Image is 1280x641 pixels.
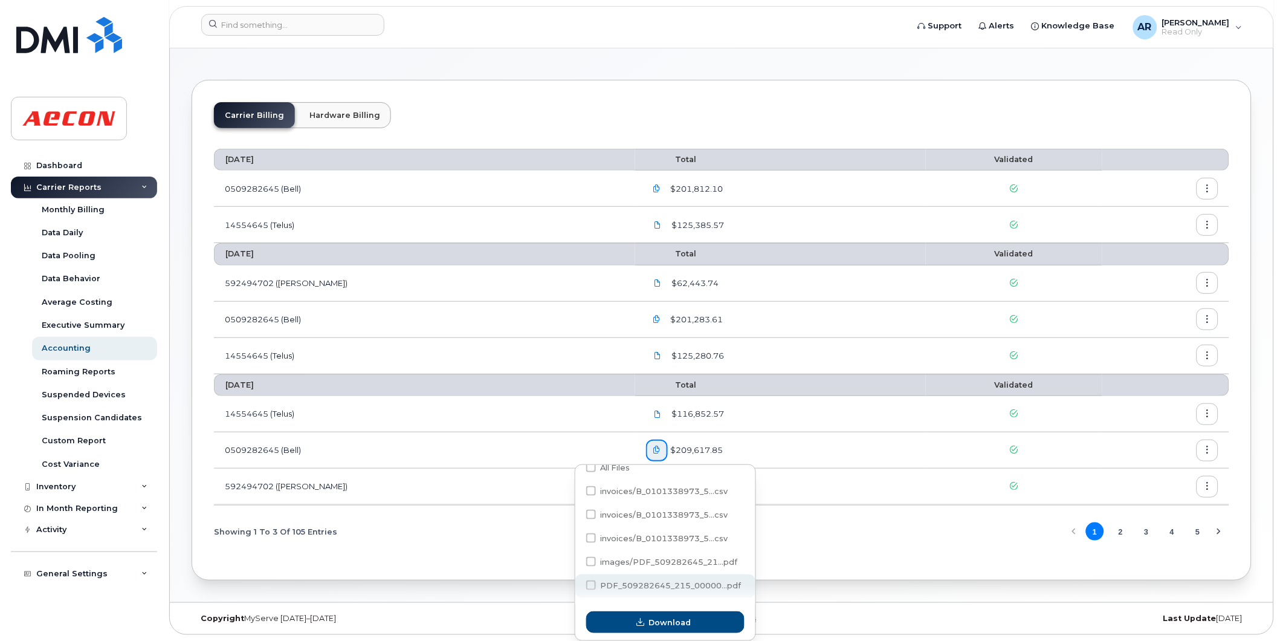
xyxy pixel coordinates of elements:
[192,614,545,623] div: MyServe [DATE]–[DATE]
[669,408,724,420] span: $116,852.57
[646,273,669,294] a: Aecon.Rogers-Aug31_2025-3043668038.pdf
[646,380,696,389] span: Total
[214,265,635,302] td: 592494702 ([PERSON_NAME])
[648,617,691,628] span: Download
[214,522,337,541] span: Showing 1 To 3 Of 105 Entries
[1210,522,1228,541] button: Next Page
[299,102,391,128] a: Hardware Billing
[201,14,384,36] input: Find something...
[586,489,728,498] span: invoices/B_0101338973_509282645_23062025_ACC.csv
[646,403,669,425] a: Aecon.14554645_1249372741_2025-07-01.pdf
[601,510,728,519] span: invoices/B_0101338973_5...csv
[214,374,635,396] th: [DATE]
[926,243,1102,265] th: Validated
[586,559,738,568] span: images/PDF_509282645_215_0000000000.pdf
[214,396,635,432] td: 14554645 (Telus)
[971,14,1023,38] a: Alerts
[601,463,630,472] span: All Files
[601,558,738,567] span: images/PDF_509282645_21...pdf
[1163,522,1181,541] button: Page 4
[1138,20,1152,34] span: AR
[1163,614,1217,623] strong: Last Update
[214,302,635,338] td: 0509282645 (Bell)
[646,155,696,164] span: Total
[1137,522,1156,541] button: Page 3
[668,314,723,325] span: $201,283.61
[898,614,1252,623] div: [DATE]
[926,149,1102,171] th: Validated
[669,350,724,362] span: $125,280.76
[668,183,723,195] span: $201,812.10
[1042,20,1115,32] span: Knowledge Base
[586,536,728,545] span: invoices/B_0101338973_509282645_23062025_DTL.csv
[214,207,635,243] td: 14554645 (Telus)
[1023,14,1123,38] a: Knowledge Base
[1086,522,1104,541] button: Page 1
[646,249,696,258] span: Total
[601,487,728,496] span: invoices/B_0101338973_5...csv
[214,243,635,265] th: [DATE]
[1111,522,1130,541] button: Page 2
[586,512,728,521] span: invoices/B_0101338973_509282645_23062025_MOB.csv
[1189,522,1207,541] button: Page 5
[1162,27,1230,37] span: Read Only
[1125,15,1251,39] div: Ana Routramourti
[668,444,723,456] span: $209,617.85
[928,20,962,32] span: Support
[586,611,745,633] button: Download
[646,345,669,366] a: 14554645_1260946765_2025-08-01.pdf
[586,583,742,592] span: PDF_509282645_215_0000000000.pdf
[214,432,635,469] td: 0509282645 (Bell)
[601,534,728,543] span: invoices/B_0101338973_5...csv
[214,149,635,171] th: [DATE]
[201,614,244,623] strong: Copyright
[989,20,1015,32] span: Alerts
[910,14,971,38] a: Support
[214,469,635,505] td: 592494702 ([PERSON_NAME])
[1162,18,1230,27] span: [PERSON_NAME]
[926,374,1102,396] th: Validated
[214,338,635,374] td: 14554645 (Telus)
[601,581,742,590] span: PDF_509282645_215_00000...pdf
[669,220,724,231] span: $125,385.57
[646,214,669,235] a: Aecon.14554645_1272445249_2025-09-01.pdf
[214,171,635,207] td: 0509282645 (Bell)
[669,278,719,289] span: $62,443.74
